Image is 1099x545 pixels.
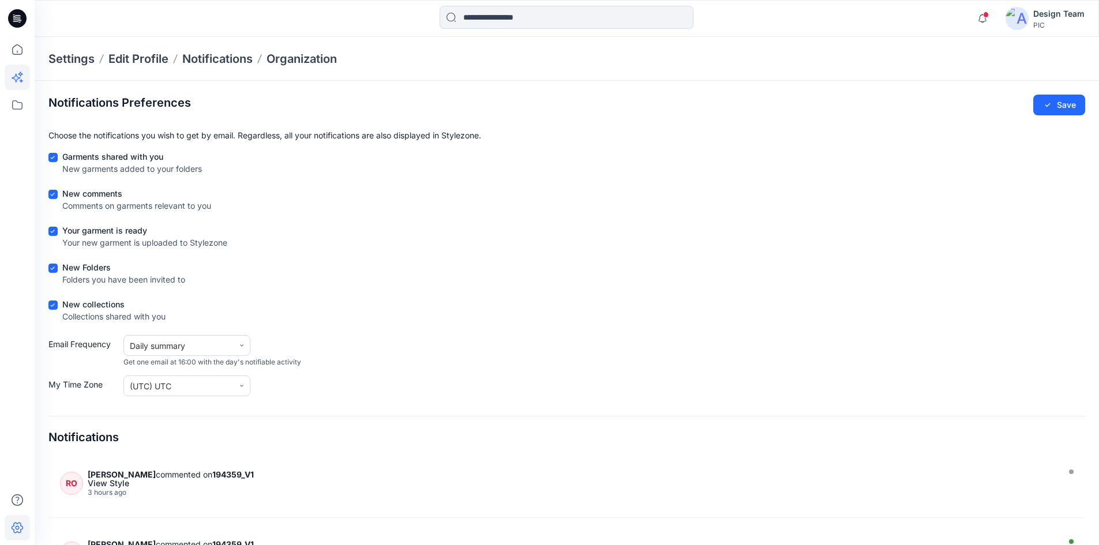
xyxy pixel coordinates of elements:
[1006,7,1029,30] img: avatar
[108,51,168,67] a: Edit Profile
[267,51,337,67] a: Organization
[48,378,118,396] label: My Time Zone
[1033,7,1085,21] div: Design Team
[62,298,166,310] div: New collections
[182,51,253,67] a: Notifications
[130,380,228,392] div: (UTC) UTC
[62,187,211,200] div: New comments
[48,338,118,367] label: Email Frequency
[62,224,227,236] div: Your garment is ready
[1033,95,1085,115] button: Save
[1033,21,1085,29] div: PIC
[62,163,202,175] div: New garments added to your folders
[62,273,185,285] div: Folders you have been invited to
[88,488,1055,497] div: Saturday, September 27, 2025 02:40
[62,151,202,163] div: Garments shared with you
[62,236,227,249] div: Your new garment is uploaded to Stylezone
[130,340,228,352] div: Daily summary
[123,357,301,367] span: Get one email at 16:00 with the day's notifiable activity
[48,96,191,110] h2: Notifications Preferences
[48,51,95,67] p: Settings
[48,129,1085,141] p: Choose the notifications you wish to get by email. Regardless, all your notifications are also di...
[62,200,211,212] div: Comments on garments relevant to you
[212,469,254,479] strong: 194359_V1
[62,261,185,273] div: New Folders
[62,310,166,322] div: Collections shared with you
[60,472,83,495] div: RO
[48,430,119,444] h4: Notifications
[88,469,1055,479] div: commented on
[88,469,156,479] strong: [PERSON_NAME]
[88,479,1055,487] div: View Style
